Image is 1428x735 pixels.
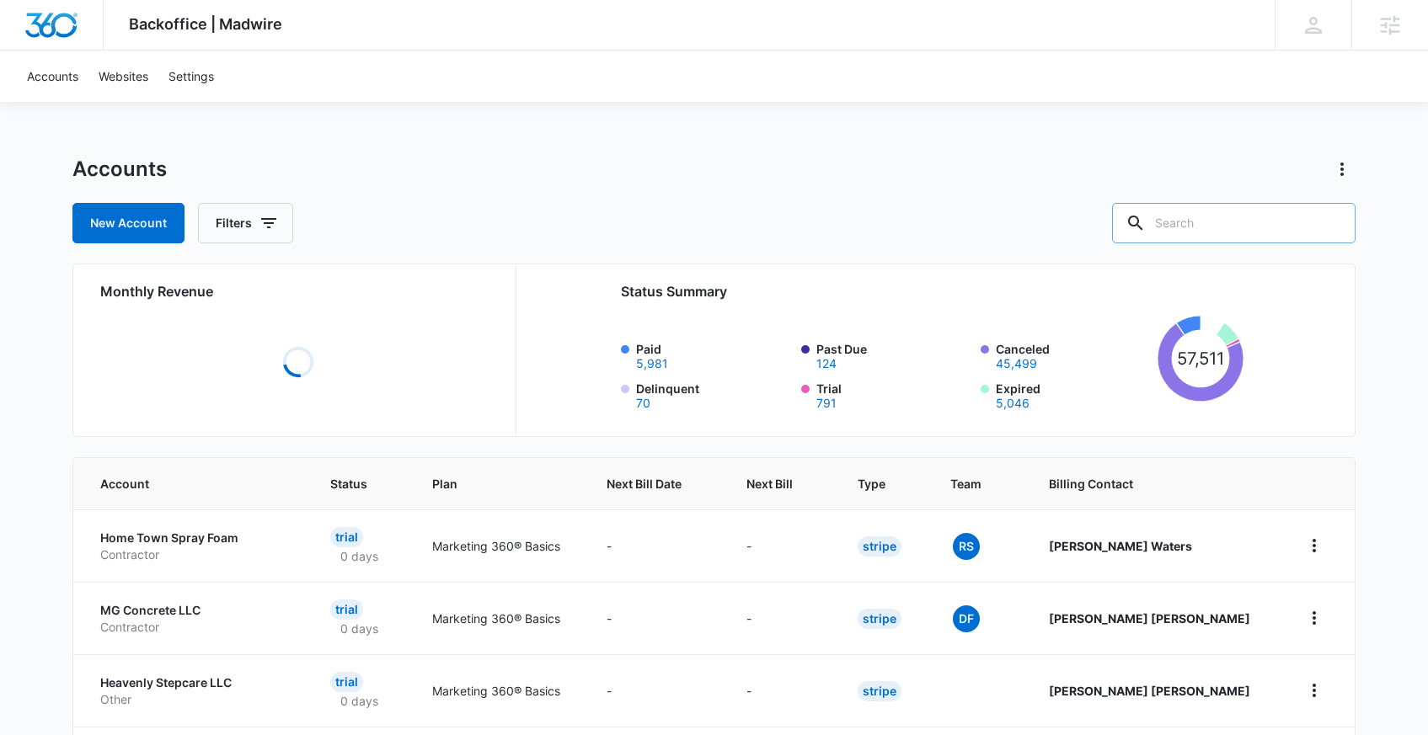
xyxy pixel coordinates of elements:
tspan: 57,511 [1176,348,1224,369]
p: 0 days [330,620,388,637]
td: - [726,582,837,654]
p: MG Concrete LLC [100,602,290,619]
span: Next Bill Date [607,475,682,493]
a: Accounts [17,51,88,102]
strong: [PERSON_NAME] [PERSON_NAME] [1049,611,1250,626]
a: Home Town Spray FoamContractor [100,530,290,562]
p: 0 days [330,547,388,565]
span: Status [330,475,367,493]
td: - [586,654,726,727]
strong: [PERSON_NAME] [PERSON_NAME] [1049,684,1250,698]
strong: [PERSON_NAME] Waters [1049,539,1192,553]
button: Filters [198,203,293,243]
p: Contractor [100,546,290,563]
button: Actions [1329,156,1356,183]
div: Trial [330,672,363,692]
span: Plan [432,475,566,493]
button: Expired [996,397,1030,409]
label: Expired [996,380,1151,409]
span: Backoffice | Madwire [129,15,282,33]
div: Stripe [858,536,901,557]
button: home [1301,605,1328,631]
div: Trial [330,527,363,547]
button: Paid [636,358,668,370]
h1: Accounts [72,157,167,182]
span: Team [950,475,984,493]
span: DF [953,605,980,632]
td: - [726,509,837,582]
a: Heavenly Stepcare LLCOther [100,674,290,707]
td: - [726,654,837,727]
span: Account [100,475,265,493]
button: home [1301,532,1328,559]
label: Paid [636,340,791,370]
h2: Status Summary [621,281,1243,301]
label: Past Due [816,340,971,370]
label: Trial [816,380,971,409]
div: Stripe [858,609,901,629]
a: New Account [72,203,185,243]
p: Contractor [100,619,290,636]
a: Websites [88,51,158,102]
button: home [1301,677,1328,704]
label: Delinquent [636,380,791,409]
p: Marketing 360® Basics [432,682,566,700]
span: Next Bill [746,475,793,493]
div: Stripe [858,681,901,701]
label: Canceled [996,340,1151,370]
p: Other [100,691,290,708]
span: Billing Contact [1049,475,1260,493]
td: - [586,509,726,582]
span: RS [953,533,980,560]
p: Heavenly Stepcare LLC [100,674,290,691]
button: Past Due [816,358,837,370]
p: 0 days [330,692,388,710]
p: Marketing 360® Basics [432,610,566,627]
input: Search [1112,203,1356,243]
div: Trial [330,599,363,620]
p: Marketing 360® Basics [432,537,566,555]
td: - [586,582,726,654]
a: Settings [158,51,224,102]
span: Type [858,475,885,493]
p: Home Town Spray Foam [100,530,290,546]
button: Delinquent [636,397,650,409]
h2: Monthly Revenue [100,281,495,301]
button: Canceled [996,358,1037,370]
a: MG Concrete LLCContractor [100,602,290,635]
button: Trial [816,397,837,409]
